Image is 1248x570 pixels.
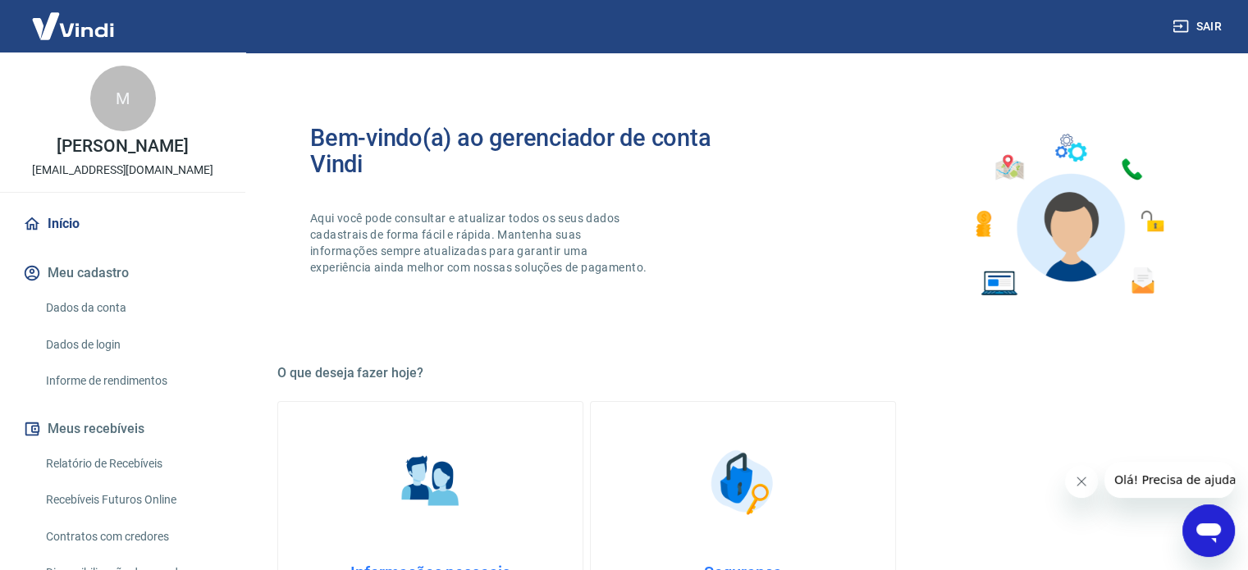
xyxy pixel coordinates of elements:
[39,291,226,325] a: Dados da conta
[390,441,472,523] img: Informações pessoais
[39,447,226,481] a: Relatório de Recebíveis
[39,520,226,554] a: Contratos com credores
[1169,11,1228,42] button: Sair
[961,125,1176,306] img: Imagem de um avatar masculino com diversos icones exemplificando as funcionalidades do gerenciado...
[90,66,156,131] div: M
[57,138,188,155] p: [PERSON_NAME]
[1104,462,1235,498] iframe: Mensagem da empresa
[702,441,784,523] img: Segurança
[32,162,213,179] p: [EMAIL_ADDRESS][DOMAIN_NAME]
[20,206,226,242] a: Início
[20,255,226,291] button: Meu cadastro
[39,328,226,362] a: Dados de login
[1182,504,1235,557] iframe: Botão para abrir a janela de mensagens
[277,365,1209,381] h5: O que deseja fazer hoje?
[1065,465,1098,498] iframe: Fechar mensagem
[39,483,226,517] a: Recebíveis Futuros Online
[310,125,743,177] h2: Bem-vindo(a) ao gerenciador de conta Vindi
[39,364,226,398] a: Informe de rendimentos
[310,210,650,276] p: Aqui você pode consultar e atualizar todos os seus dados cadastrais de forma fácil e rápida. Mant...
[20,1,126,51] img: Vindi
[10,11,138,25] span: Olá! Precisa de ajuda?
[20,411,226,447] button: Meus recebíveis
